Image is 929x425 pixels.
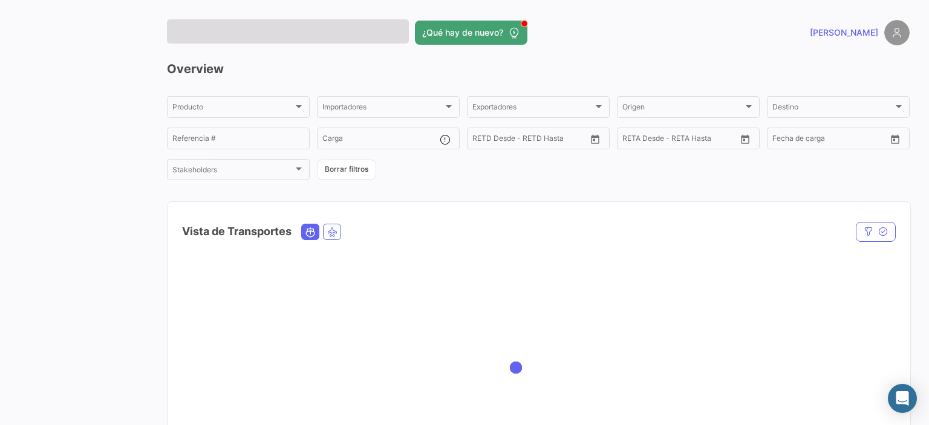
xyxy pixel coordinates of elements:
[810,27,878,39] span: [PERSON_NAME]
[888,384,917,413] div: Abrir Intercom Messenger
[182,223,292,240] h4: Vista de Transportes
[772,136,794,144] input: Desde
[884,20,910,45] img: placeholder-user.png
[803,136,857,144] input: Hasta
[472,105,593,113] span: Exportadores
[886,130,904,148] button: Open calendar
[653,136,707,144] input: Hasta
[503,136,557,144] input: Hasta
[472,136,494,144] input: Desde
[172,167,293,176] span: Stakeholders
[302,224,319,239] button: Ocean
[586,130,604,148] button: Open calendar
[772,105,893,113] span: Destino
[736,130,754,148] button: Open calendar
[317,160,376,180] button: Borrar filtros
[622,136,644,144] input: Desde
[324,224,341,239] button: Air
[415,21,527,45] button: ¿Qué hay de nuevo?
[322,105,443,113] span: Importadores
[422,27,503,39] span: ¿Qué hay de nuevo?
[172,105,293,113] span: Producto
[167,60,910,77] h3: Overview
[622,105,743,113] span: Origen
